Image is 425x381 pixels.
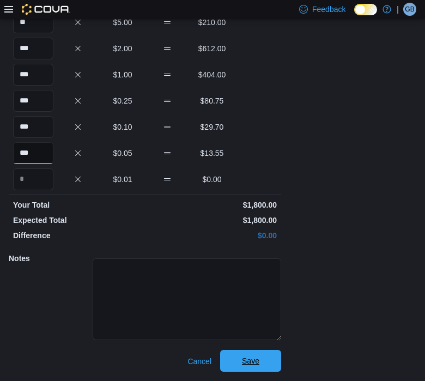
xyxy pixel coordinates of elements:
p: $5.00 [102,17,143,28]
input: Quantity [13,116,53,138]
p: $80.75 [192,95,232,106]
input: Quantity [13,90,53,112]
button: Save [220,350,281,372]
p: $0.05 [102,148,143,159]
input: Quantity [13,142,53,164]
span: Save [242,355,259,366]
p: $0.25 [102,95,143,106]
p: $1.00 [102,69,143,80]
p: $29.70 [192,122,232,132]
p: $612.00 [192,43,232,54]
input: Quantity [13,168,53,190]
p: $0.00 [147,230,277,241]
span: Cancel [187,356,211,367]
input: Quantity [13,38,53,59]
img: Cova [22,4,70,15]
input: Quantity [13,64,53,86]
p: Expected Total [13,215,143,226]
p: $0.00 [192,174,232,185]
p: $0.10 [102,122,143,132]
p: Your Total [13,199,143,210]
span: GB [405,3,414,16]
p: $210.00 [192,17,232,28]
p: $13.55 [192,148,232,159]
input: Dark Mode [354,4,377,15]
button: Cancel [183,350,216,372]
span: Dark Mode [354,15,355,16]
p: Difference [13,230,143,241]
p: $0.01 [102,174,143,185]
p: $1,800.00 [147,199,277,210]
p: $1,800.00 [147,215,277,226]
input: Quantity [13,11,53,33]
span: Feedback [312,4,345,15]
h5: Notes [9,247,90,269]
p: $2.00 [102,43,143,54]
div: Gray Bonato [403,3,416,16]
p: | [397,3,399,16]
p: $404.00 [192,69,232,80]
